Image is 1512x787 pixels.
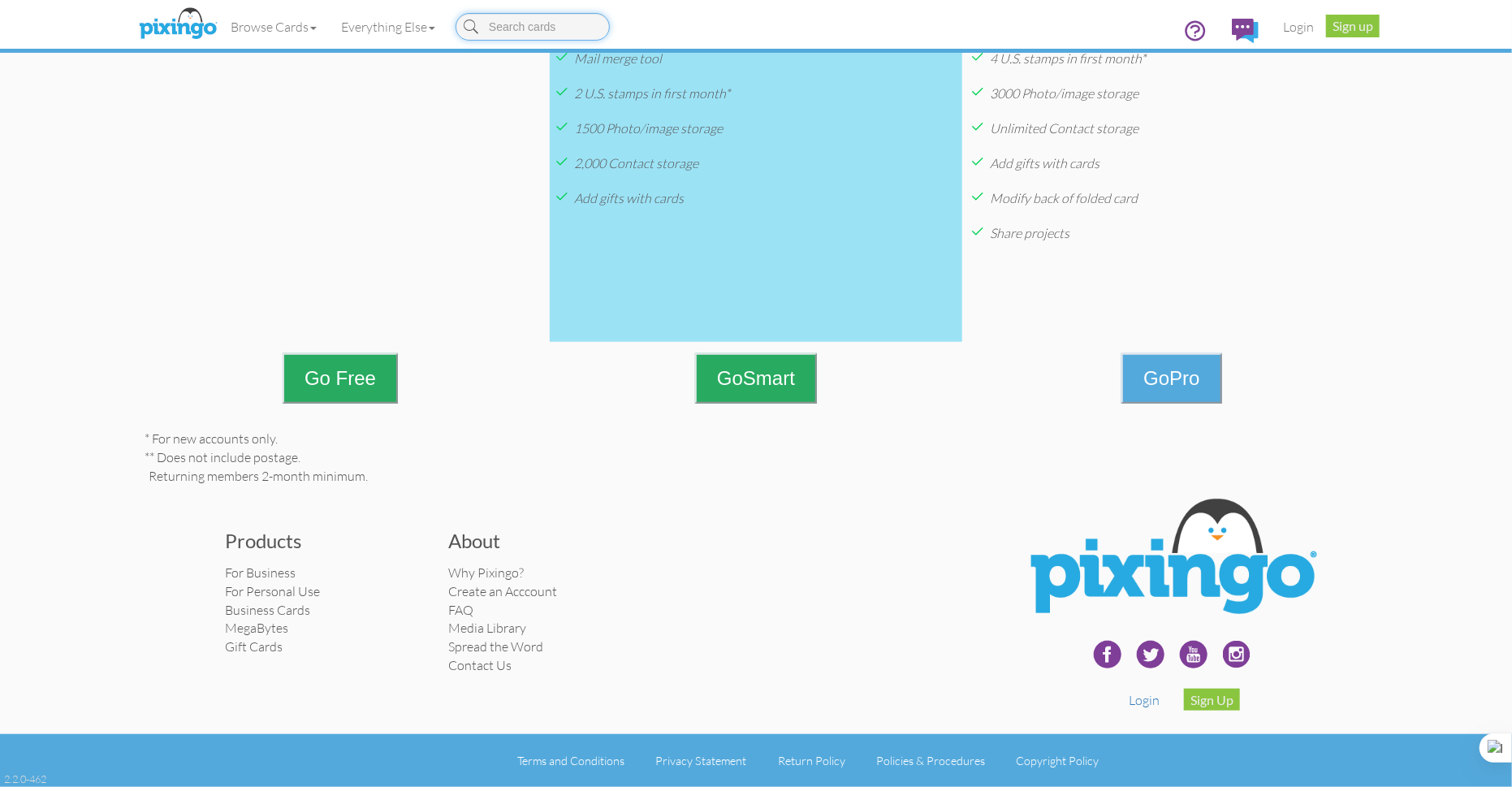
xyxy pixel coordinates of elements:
a: Sign Up [1184,689,1240,711]
span: 1500 Photo/image storage [574,120,723,136]
span: Go [717,367,743,389]
a: Policies & Procedures [876,754,985,768]
span: Add gifts with cards [990,155,1099,171]
button: GoPro [1121,353,1221,404]
a: Login [1271,6,1326,47]
button: Go Free [283,353,398,404]
img: pixingo logo [135,4,221,45]
div: ** Does not include postage. [132,448,1380,467]
span: 2 U.S. stamps in first month* [574,85,730,102]
a: Sign up [1326,15,1380,37]
a: Login [1129,692,1160,708]
button: GoSmart [695,353,817,404]
a: Return Policy [778,754,845,768]
a: Gift Cards [225,638,283,655]
span: 2,000 Contact storage [574,155,698,171]
img: youtube-240.png [1173,634,1214,675]
h3: Products [225,530,424,551]
a: Business Cards [225,602,310,618]
span: Modify back of folded card [990,190,1138,206]
a: Create an Acccount [448,583,557,599]
div: Returning members 2-month minimum. [136,467,1384,486]
span: 3000 Photo/image storage [990,85,1138,102]
a: Browse Cards [218,6,329,47]
span: Share projects [990,225,1069,241]
a: For Personal Use [225,583,320,599]
a: FAQ [448,602,473,618]
a: Copyright Policy [1016,754,1099,768]
span: Unlimited Contact storage [990,120,1138,136]
img: facebook-240.png [1087,634,1128,675]
span: Add gifts with cards [574,190,684,206]
h3: About [448,530,647,551]
a: MegaBytes [225,620,288,636]
img: comments.svg [1232,19,1259,43]
img: Pixingo Logo [1013,486,1329,635]
div: * For new accounts only. [132,430,1380,448]
span: Go [1143,367,1169,389]
a: Media Library [448,620,526,636]
img: instagram.svg [1216,634,1257,675]
a: Everything Else [329,6,447,47]
a: Terms and Conditions [517,754,624,768]
a: Contact Us [448,657,512,673]
input: Search cards [456,13,610,41]
div: 2.2.0-462 [4,772,46,786]
a: Spread the Word [448,638,543,655]
a: Privacy Statement [655,754,746,768]
a: Why Pixingo? [448,564,524,581]
a: For Business [225,564,296,581]
img: twitter-240.png [1130,634,1171,675]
